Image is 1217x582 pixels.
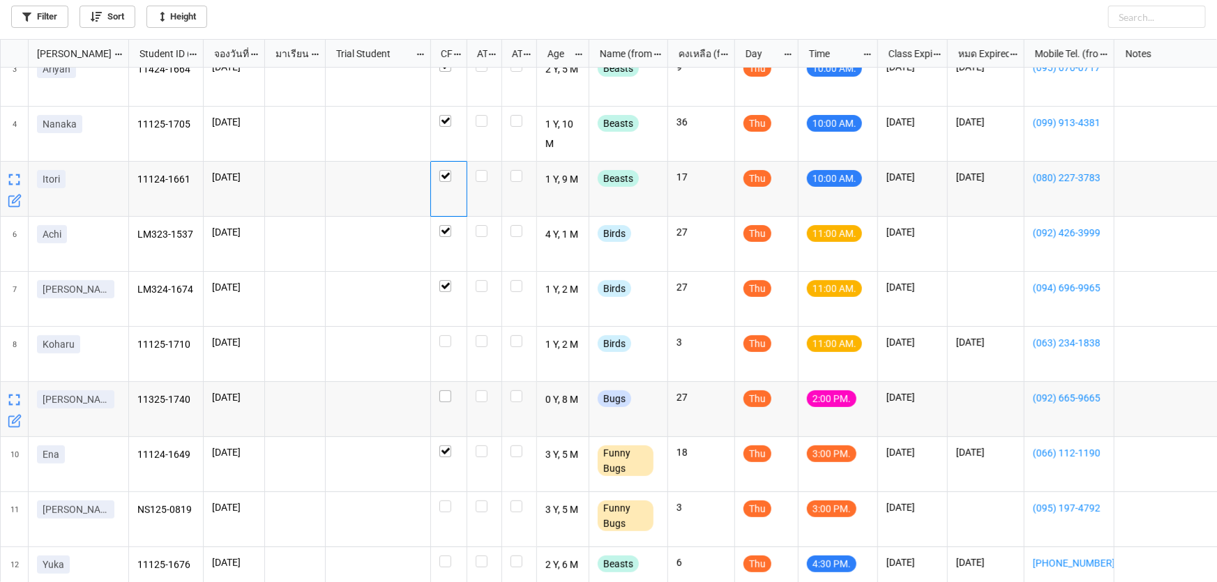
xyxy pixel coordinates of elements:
[1033,225,1105,240] a: (092) 426-3999
[1027,46,1099,61] div: Mobile Tel. (from Nick Name)
[598,60,639,77] div: Beasts
[1033,335,1105,351] a: (063) 234-1838
[212,390,256,404] p: [DATE]
[212,280,256,294] p: [DATE]
[807,445,856,462] div: 3:00 PM.
[886,115,939,129] p: [DATE]
[13,107,17,161] span: 4
[146,6,207,28] a: Height
[1033,556,1105,571] a: [PHONE_NUMBER]
[807,500,856,517] div: 3:00 PM.
[598,500,653,531] div: Funny Bugs
[137,280,195,300] p: LM324-1674
[886,500,939,514] p: [DATE]
[743,500,771,517] div: Thu
[10,437,19,491] span: 10
[598,225,631,242] div: Birds
[743,445,771,462] div: Thu
[886,445,939,459] p: [DATE]
[267,46,311,61] div: มาเรียน
[950,46,1009,61] div: หมด Expired date (from [PERSON_NAME] Name)
[212,445,256,459] p: [DATE]
[43,282,109,296] p: [PERSON_NAME]ปู
[807,115,862,132] div: 10:00 AM.
[212,335,256,349] p: [DATE]
[504,46,523,61] div: ATK
[676,335,726,349] p: 3
[137,115,195,135] p: 11125-1705
[469,46,488,61] div: ATT
[598,280,631,297] div: Birds
[676,556,726,569] p: 6
[886,335,939,349] p: [DATE]
[43,172,60,186] p: Itori
[212,556,256,569] p: [DATE]
[137,556,195,575] p: 11125-1676
[743,225,771,242] div: Thu
[956,445,1015,459] p: [DATE]
[676,225,726,239] p: 27
[432,46,453,61] div: CF
[1108,6,1206,28] input: Search...
[545,556,581,575] p: 2 Y, 6 M
[545,335,581,355] p: 1 Y, 2 M
[807,170,862,187] div: 10:00 AM.
[886,390,939,404] p: [DATE]
[676,280,726,294] p: 27
[1033,60,1105,75] a: (095) 676-0717
[43,447,59,461] p: Ena
[137,60,195,79] p: 11424-1664
[598,115,639,132] div: Beasts
[598,335,631,352] div: Birds
[137,225,195,245] p: LM323-1537
[1033,390,1105,406] a: (092) 665-9665
[886,556,939,569] p: [DATE]
[43,392,109,406] p: [PERSON_NAME]
[807,225,862,242] div: 11:00 AM.
[676,170,726,184] p: 17
[743,390,771,407] div: Thu
[206,46,250,61] div: จองวันที่
[545,500,581,520] p: 3 Y, 5 M
[212,225,256,239] p: [DATE]
[886,280,939,294] p: [DATE]
[1033,445,1105,461] a: (066) 112-1190
[545,280,581,300] p: 1 Y, 2 M
[131,46,188,61] div: Student ID (from [PERSON_NAME] Name)
[137,445,195,465] p: 11124-1649
[743,280,771,297] div: Thu
[1033,280,1105,296] a: (094) 696-9965
[1033,115,1105,130] a: (099) 913-4381
[29,46,114,61] div: [PERSON_NAME] Name
[328,46,415,61] div: Trial Student
[591,46,653,61] div: Name (from Class)
[743,115,771,132] div: Thu
[137,335,195,355] p: 11125-1710
[743,170,771,187] div: Thu
[807,60,862,77] div: 10:00 AM.
[1033,170,1105,185] a: (080) 227-3783
[743,556,771,572] div: Thu
[80,6,135,28] a: Sort
[807,556,856,572] div: 4:30 PM.
[956,335,1015,349] p: [DATE]
[743,60,771,77] div: Thu
[807,390,856,407] div: 2:00 PM.
[43,503,109,516] p: [PERSON_NAME]
[539,46,575,61] div: Age
[880,46,932,61] div: Class Expiration
[676,390,726,404] p: 27
[43,117,77,131] p: Nanaka
[598,170,639,187] div: Beasts
[137,500,195,520] p: NS125-0819
[737,46,783,61] div: Day
[212,115,256,129] p: [DATE]
[137,170,195,190] p: 11124-1661
[676,115,726,129] p: 36
[11,6,68,28] a: Filter
[13,217,17,271] span: 6
[545,445,581,465] p: 3 Y, 5 M
[676,500,726,514] p: 3
[545,390,581,410] p: 0 Y, 8 M
[10,492,19,546] span: 11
